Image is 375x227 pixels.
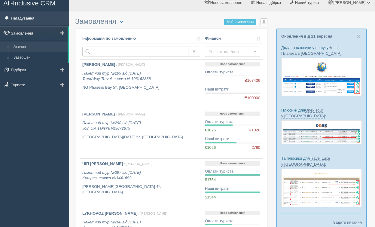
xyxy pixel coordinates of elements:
[82,170,141,180] i: Пакетний тур №297 від [DATE] Kompas, заявка №1441699
[124,162,152,166] span: / [PERSON_NAME]
[281,156,330,167] a: Travel Luxe у [GEOGRAPHIC_DATA]
[82,85,200,90] p: NG Phaselis Bay 5*, [GEOGRAPHIC_DATA]
[205,136,260,142] div: Наші витрати
[82,211,138,216] b: LYKHOVOZ [PERSON_NAME]
[82,121,141,131] i: Пакетний тур №298 від [DATE] Join UP, заявка №3872879
[210,0,242,5] span: Нове замовлення
[281,58,362,96] img: new-planet-%D0%BF%D1%96%D0%B4%D0%B1%D1%96%D1%80%D0%BA%D0%B0-%D1%81%D1%80%D0%BC-%D0%B4%D0%BB%D1%8F...
[205,211,260,215] p: Нове замовлення
[205,195,216,199] span: $1544
[209,49,252,55] span: Усі замовлення
[205,119,260,125] div: Оплати туриста
[205,128,216,132] span: €1026
[295,0,319,5] span: Новий турист
[205,218,260,224] div: Оплати туриста
[82,62,115,67] b: [PERSON_NAME]
[82,112,115,116] b: [PERSON_NAME]
[281,169,362,207] img: travel-luxe-%D0%BF%D0%BE%D0%B4%D0%B1%D0%BE%D1%80%D0%BA%D0%B0-%D1%81%D1%80%D0%BC-%D0%B4%D0%BB%D1%8...
[82,36,200,41] a: Інформація по замовленню
[224,19,258,25] label: Мої замовлення
[333,0,365,5] span: [PERSON_NAME]
[244,78,260,84] span: ₴167436
[80,60,203,109] a: [PERSON_NAME] / [PERSON_NAME] Пакетний тур №299 від [DATE]TrendWay Travel, заявка №103162838 NG P...
[205,47,260,57] button: Усі замовлення
[333,219,362,225] a: Задати питання
[281,34,332,38] a: Оновлення від 21 вересня
[357,33,360,40] button: Close
[252,145,260,151] span: €760
[205,186,260,192] div: Наші витрати
[80,159,203,208] a: ЧІП [PERSON_NAME] / [PERSON_NAME] Пакетний тур №297 від [DATE]Kompas, заявка №1441699 [PERSON_NAM...
[205,87,260,92] div: Наші витрати
[11,52,68,63] a: Завершені
[82,184,200,195] p: [PERSON_NAME][GEOGRAPHIC_DATA] 4*, [GEOGRAPHIC_DATA]
[82,71,151,81] i: Пакетний тур №299 від [DATE] TrendWay Travel, заявка №103162838
[281,120,362,144] img: onex-tour-proposal-crm-for-travel-agency.png
[139,212,167,215] span: / [PERSON_NAME]
[281,45,362,56] p: Додано плюсики у пошуку :
[281,107,362,119] p: Плюсики для :
[82,161,123,166] b: ЧІП [PERSON_NAME]
[357,33,360,40] span: ×
[11,41,68,52] a: Активні
[205,62,260,66] p: Нове замовлення
[244,95,260,101] span: ₴100000
[205,36,260,41] a: Фінанси
[205,112,260,116] p: Нове замовлення
[116,63,145,66] span: / [PERSON_NAME]
[80,109,203,158] a: [PERSON_NAME] / [PERSON_NAME] Пакетний тур №298 від [DATE]Join UP, заявка №3872879 [GEOGRAPHIC_DA...
[205,169,260,174] div: Оплати туриста
[205,177,216,182] span: $1754
[82,47,188,57] input: Пошук за номером замовлення, ПІБ або паспортом туриста
[82,134,200,140] p: [GEOGRAPHIC_DATA][DATE] 5*, [GEOGRAPHIC_DATA]
[281,155,362,167] p: Та плюсики для :
[116,112,145,116] span: / [PERSON_NAME]
[205,145,216,150] span: €1026
[249,127,260,133] span: €1026
[256,0,281,5] span: Нова підбірка
[205,69,260,75] div: Оплати туриста
[205,161,260,166] p: Нове замовлення
[75,17,267,26] h3: Замовлення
